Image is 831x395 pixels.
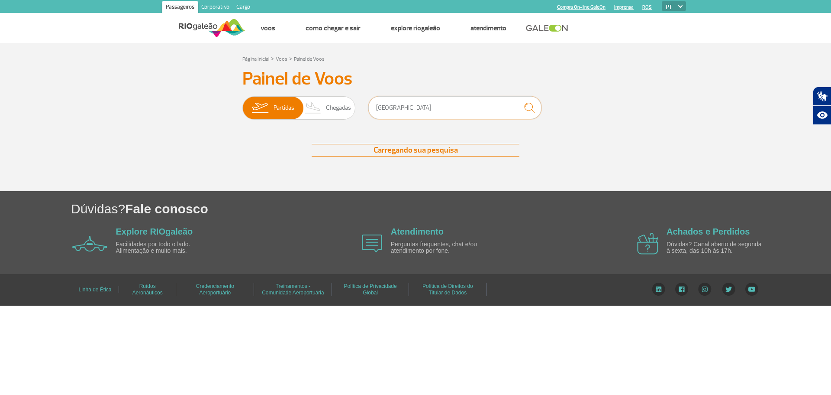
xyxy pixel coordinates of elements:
span: Chegadas [326,97,351,119]
img: slider-desembarque [300,97,326,119]
p: Dúvidas? Canal aberto de segunda à sexta, das 10h às 17h. [667,241,766,255]
span: Fale conosco [125,202,208,216]
a: Imprensa [614,4,634,10]
img: slider-embarque [246,97,274,119]
a: Credenciamento Aeroportuário [196,280,234,299]
a: Treinamentos - Comunidade Aeroportuária [262,280,324,299]
a: > [289,53,292,63]
a: RQS [642,4,652,10]
img: airplane icon [72,236,107,251]
img: Twitter [722,283,735,296]
a: Linha de Ética [78,284,111,296]
p: Facilidades por todo o lado. Alimentação e muito mais. [116,241,216,255]
img: LinkedIn [652,283,665,296]
a: Voos [276,56,287,62]
h1: Dúvidas? [71,200,831,218]
button: Abrir tradutor de língua de sinais. [813,87,831,106]
a: Política de Privacidade Global [344,280,397,299]
a: Cargo [233,1,254,15]
img: airplane icon [637,233,658,255]
a: Passageiros [162,1,198,15]
input: Voo, cidade ou cia aérea [368,96,541,119]
img: Facebook [675,283,688,296]
div: Plugin de acessibilidade da Hand Talk. [813,87,831,125]
span: Partidas [274,97,294,119]
a: Atendimento [391,227,444,236]
a: Explore RIOgaleão [391,24,440,33]
img: Instagram [698,283,712,296]
a: Atendimento [470,24,506,33]
button: Abrir recursos assistivos. [813,106,831,125]
a: > [271,53,274,63]
a: Política de Direitos do Titular de Dados [422,280,473,299]
div: Carregando sua pesquisa [312,144,519,157]
a: Corporativo [198,1,233,15]
a: Compra On-line GaleOn [557,4,606,10]
a: Página Inicial [242,56,269,62]
a: Ruídos Aeronáuticos [132,280,163,299]
img: YouTube [745,283,758,296]
a: Como chegar e sair [306,24,361,33]
h3: Painel de Voos [242,68,589,90]
a: Voos [261,24,275,33]
a: Explore RIOgaleão [116,227,193,236]
a: Painel de Voos [294,56,325,62]
p: Perguntas frequentes, chat e/ou atendimento por fone. [391,241,490,255]
img: airplane icon [362,235,382,252]
a: Achados e Perdidos [667,227,750,236]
